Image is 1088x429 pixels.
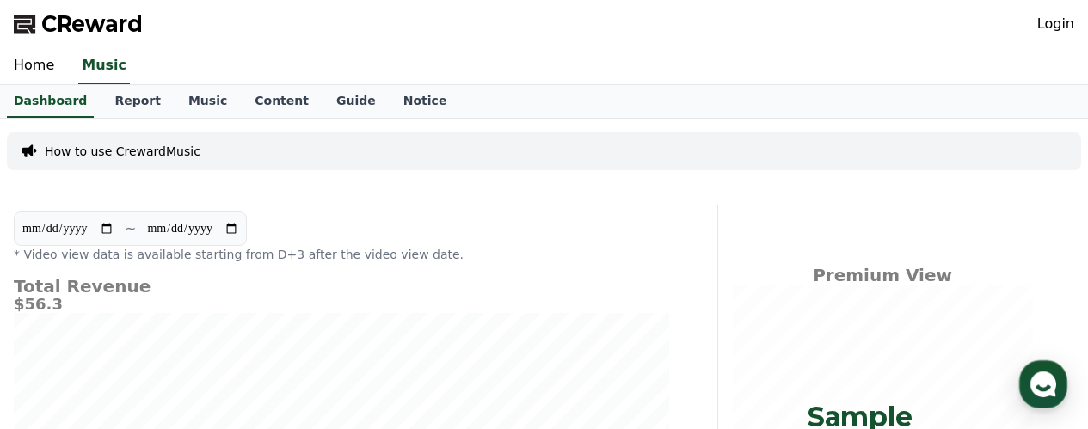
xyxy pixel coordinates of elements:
h4: Premium View [732,266,1033,285]
a: Music [78,48,130,84]
p: * Video view data is available starting from D+3 after the video view date. [14,246,669,263]
a: Content [241,85,323,118]
a: CReward [14,10,143,38]
a: Dashboard [7,85,94,118]
a: Notice [390,85,461,118]
a: Guide [323,85,390,118]
a: Report [101,85,175,118]
h4: Total Revenue [14,277,669,296]
h5: $56.3 [14,296,669,313]
a: Music [175,85,241,118]
p: ~ [125,218,136,239]
a: Login [1037,14,1074,34]
span: CReward [41,10,143,38]
a: How to use CrewardMusic [45,143,200,160]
